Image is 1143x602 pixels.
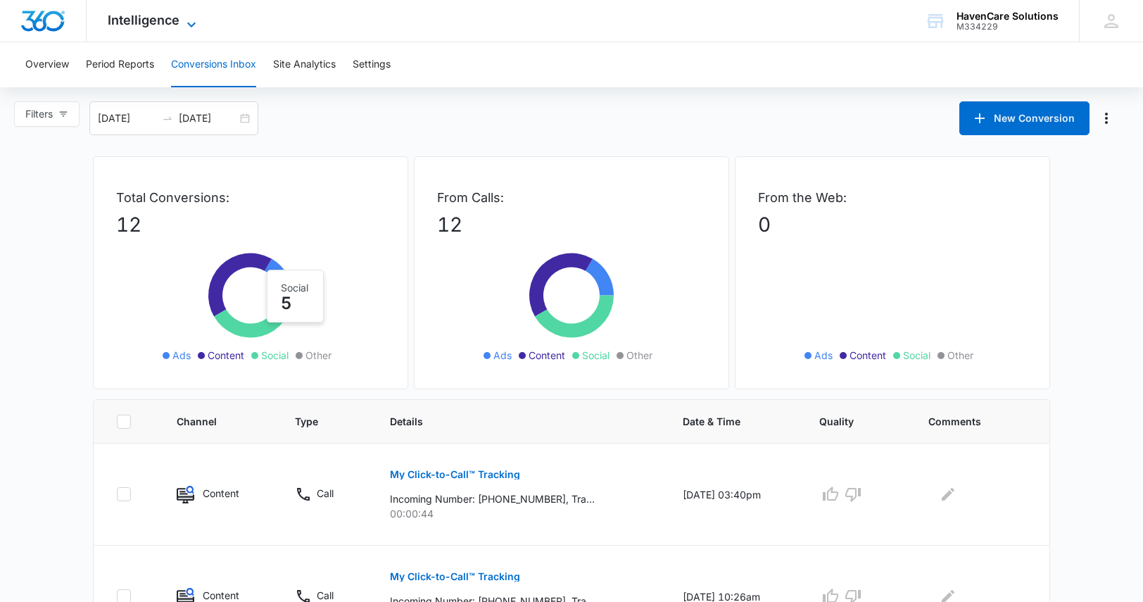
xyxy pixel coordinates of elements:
p: From Calls: [437,188,706,207]
button: My Click-to-Call™ Tracking [390,458,520,491]
p: 0 [758,210,1027,239]
p: Incoming Number: [PHONE_NUMBER], Tracking Number: [PHONE_NUMBER], Ring To: [PHONE_NUMBER], Caller... [390,491,595,506]
span: Social [903,348,930,363]
button: Conversions Inbox [171,42,256,87]
span: Ads [814,348,833,363]
button: Period Reports [86,42,154,87]
span: Ads [172,348,191,363]
span: Other [947,348,973,363]
span: Channel [177,414,241,429]
span: Content [529,348,565,363]
p: 12 [437,210,706,239]
input: End date [179,111,237,126]
button: Site Analytics [273,42,336,87]
button: My Click-to-Call™ Tracking [390,560,520,594]
span: Content [208,348,244,363]
span: swap-right [162,113,173,124]
span: Other [305,348,331,363]
button: Edit Comments [937,483,959,506]
span: Social [261,348,289,363]
p: Total Conversions: [116,188,385,207]
span: Type [295,414,336,429]
span: Comments [928,414,1006,429]
p: 12 [116,210,385,239]
input: Start date [98,111,156,126]
button: New Conversion [959,101,1090,135]
button: Manage Numbers [1095,107,1118,130]
span: Ads [493,348,512,363]
p: 00:00:44 [390,506,648,521]
div: account name [956,11,1059,22]
span: Content [850,348,886,363]
span: Social [582,348,610,363]
span: to [162,113,173,124]
span: Details [390,414,628,429]
p: Call [317,486,334,501]
p: Content [203,486,239,501]
div: account id [956,22,1059,32]
span: Intelligence [108,13,179,27]
span: Quality [819,414,873,429]
span: Filters [25,106,53,122]
button: Settings [353,42,391,87]
p: My Click-to-Call™ Tracking [390,470,520,479]
span: Date & Time [683,414,766,429]
button: Overview [25,42,69,87]
p: From the Web: [758,188,1027,207]
button: Filters [14,101,80,127]
p: My Click-to-Call™ Tracking [390,572,520,582]
span: Other [626,348,652,363]
td: [DATE] 03:40pm [666,444,803,546]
